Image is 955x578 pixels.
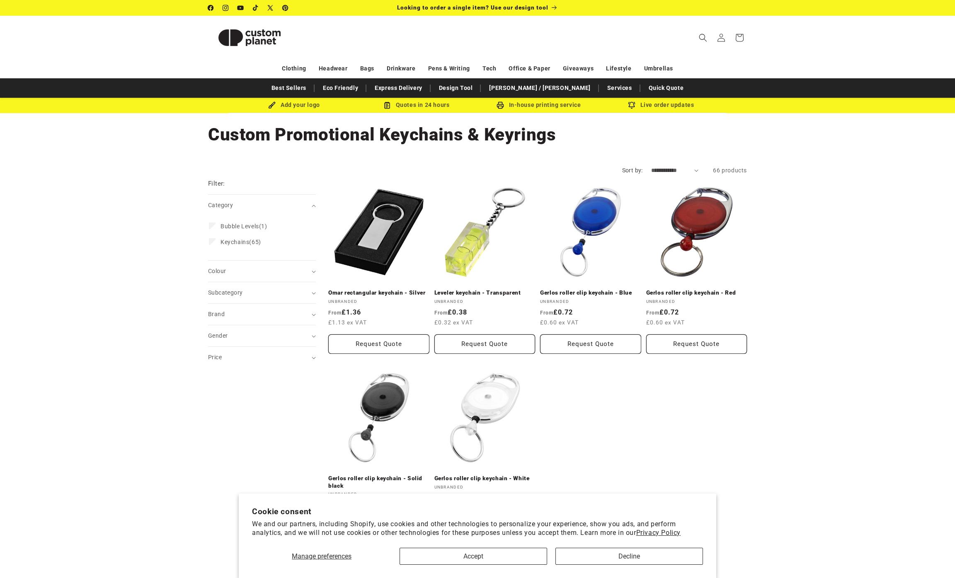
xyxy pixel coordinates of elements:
[555,548,703,565] button: Decline
[387,61,415,76] a: Drinkware
[360,61,374,76] a: Bags
[208,268,226,274] span: Colour
[646,334,747,354] button: Request Quote
[644,61,673,76] a: Umbrellas
[208,202,233,208] span: Category
[208,19,291,56] img: Custom Planet
[434,334,536,354] button: Request Quote
[221,238,261,246] span: (65)
[371,81,427,95] a: Express Delivery
[646,289,747,297] a: Gerlos roller clip keychain - Red
[233,100,355,110] div: Add your logo
[328,475,429,489] a: Gerlos roller clip keychain - Solid black
[292,552,351,560] span: Manage preferences
[208,304,316,325] summary: Brand (0 selected)
[208,282,316,303] summary: Subcategory (0 selected)
[221,223,259,230] span: Bubble Levels
[221,239,249,245] span: Keychains
[221,222,267,230] span: (1)
[208,347,316,368] summary: Price
[563,61,594,76] a: Giveaways
[252,507,703,516] h2: Cookie consent
[497,102,504,109] img: In-house printing
[636,529,681,537] a: Privacy Policy
[208,195,316,216] summary: Category (0 selected)
[383,102,391,109] img: Order Updates Icon
[208,123,747,146] h1: Custom Promotional Keychains & Keyrings
[355,100,477,110] div: Quotes in 24 hours
[208,261,316,282] summary: Colour (0 selected)
[268,102,276,109] img: Brush Icon
[319,61,348,76] a: Headwear
[400,548,547,565] button: Accept
[282,61,306,76] a: Clothing
[482,61,496,76] a: Tech
[477,100,600,110] div: In-house printing service
[694,29,712,47] summary: Search
[713,167,747,174] span: 66 products
[208,332,228,339] span: Gender
[328,334,429,354] button: Request Quote
[208,179,225,189] h2: Filter:
[428,61,470,76] a: Pens & Writing
[606,61,631,76] a: Lifestyle
[397,4,548,11] span: Looking to order a single item? Use our design tool
[628,102,635,109] img: Order updates
[252,520,703,537] p: We and our partners, including Shopify, use cookies and other technologies to personalize your ex...
[319,81,362,95] a: Eco Friendly
[434,475,536,482] a: Gerlos roller clip keychain - White
[205,16,294,59] a: Custom Planet
[509,61,550,76] a: Office & Paper
[540,334,641,354] button: Request Quote
[328,289,429,297] a: Omar rectangular keychain - Silver
[540,289,641,297] a: Gerlos roller clip keychain - Blue
[435,81,477,95] a: Design Tool
[208,325,316,346] summary: Gender (0 selected)
[645,81,688,95] a: Quick Quote
[485,81,594,95] a: [PERSON_NAME] / [PERSON_NAME]
[208,354,222,360] span: Price
[208,311,225,317] span: Brand
[603,81,636,95] a: Services
[622,167,643,174] label: Sort by:
[434,289,536,297] a: Leveler keychain - Transparent
[600,100,722,110] div: Live order updates
[252,548,391,565] button: Manage preferences
[208,289,242,296] span: Subcategory
[267,81,310,95] a: Best Sellers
